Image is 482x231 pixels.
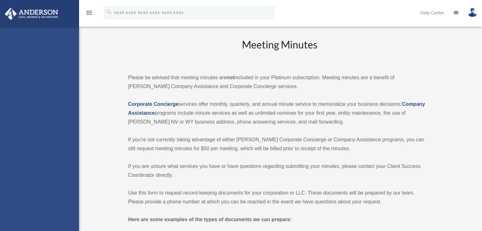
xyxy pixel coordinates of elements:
a: Corporate Concierge [128,101,178,107]
i: search [106,9,113,16]
p: If you are unsure what services you have or have questions regarding submitting your minutes, ple... [128,162,431,180]
strong: not [226,75,234,80]
a: Company Assistance [128,101,425,116]
h2: Meeting Minutes [128,38,431,64]
strong: Here are some examples of the types of documents we can prepare: [128,217,292,222]
p: If you’re not currently taking advantage of either [PERSON_NAME] Corporate Concierge or Company A... [128,135,431,153]
p: Please be advised that meeting minutes are included in your Platinum subscription. Meeting minute... [128,73,431,91]
i: menu [85,9,93,16]
img: Anderson Advisors Platinum Portal [3,8,60,20]
a: menu [85,11,93,16]
img: User Pic [468,8,477,17]
p: Use this form to request record-keeping documents for your corporation or LLC. These documents wi... [128,189,431,206]
p: services offer monthly, quarterly, and annual minute service to memorialize your business decisio... [128,100,431,126]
